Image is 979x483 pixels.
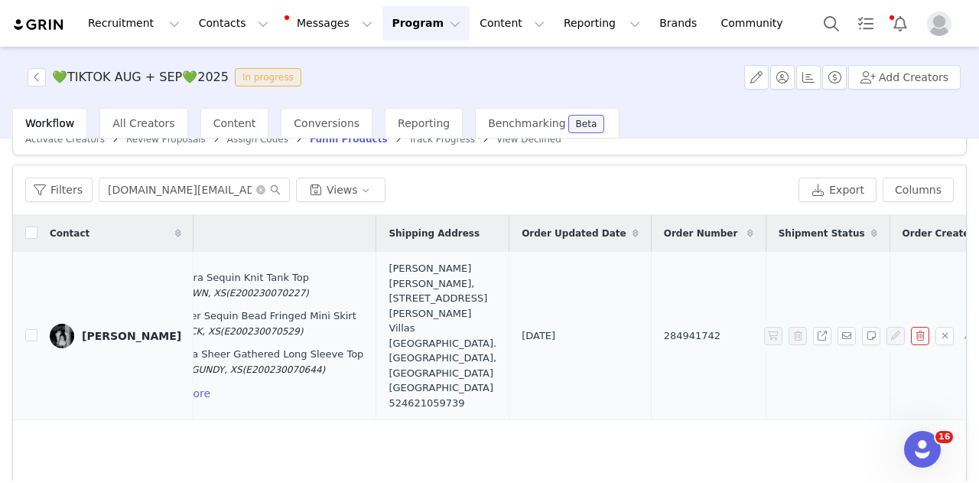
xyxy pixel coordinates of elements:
[838,327,862,345] span: Send Email
[270,184,281,195] i: icon: search
[904,431,941,468] iframe: Intercom live chat
[815,6,848,41] button: Search
[488,117,565,129] span: Benchmarking
[712,6,799,41] a: Community
[296,178,385,202] button: Views
[382,6,470,41] button: Program
[522,328,555,344] span: [DATE]
[172,347,364,377] div: Oona Sheer Gathered Long Sleeve Top
[294,117,359,129] span: Conversions
[112,117,174,129] span: All Creators
[242,364,326,375] span: (E200230070644)
[389,227,480,240] span: Shipping Address
[555,6,649,41] button: Reporting
[172,308,356,338] div: Sheer Sequin Bead Fringed Mini Skirt
[50,227,89,240] span: Contact
[25,134,105,145] span: Activate Creators
[25,117,74,129] span: Workflow
[576,119,597,129] div: Beta
[82,330,181,342] div: [PERSON_NAME]
[496,134,561,145] span: View Declined
[470,6,554,41] button: Content
[849,6,883,41] a: Tasks
[28,68,307,86] span: [object Object]
[927,11,951,36] img: placeholder-profile.jpg
[235,68,301,86] span: In progress
[172,270,309,300] div: Eleora Sequin Knit Tank Top
[190,6,278,41] button: Contacts
[226,288,309,299] span: (E200230070227)
[79,6,189,41] button: Recruitment
[798,178,877,202] button: Export
[126,134,206,145] span: Review Proposals
[213,117,256,129] span: Content
[310,134,388,145] span: Fulfill Products
[172,364,242,375] span: BURGUNDY, XS
[25,178,93,202] button: Filters
[220,326,304,337] span: (E200230070529)
[227,134,288,145] span: Assign Codes
[172,288,226,299] span: BROWN, XS
[172,326,220,337] span: BLACK, XS
[522,227,626,240] span: Order Updated Date
[664,328,720,344] span: 284941742
[779,227,865,240] span: Shipment Status
[99,178,290,202] input: Search...
[256,185,265,194] i: icon: close-circle
[389,261,496,410] div: [PERSON_NAME] [PERSON_NAME], [STREET_ADDRESS][PERSON_NAME] Villas [GEOGRAPHIC_DATA]. [GEOGRAPHIC_...
[278,6,382,41] button: Messages
[935,431,953,443] span: 16
[398,117,450,129] span: Reporting
[650,6,711,41] a: Brands
[883,6,917,41] button: Notifications
[848,65,961,90] button: Add Creators
[664,227,738,240] span: Order Number
[50,324,181,348] a: [PERSON_NAME]
[389,396,496,411] div: 524621059739
[50,324,74,348] img: e6e5bac4-ef50-412f-ace6-35f1676fbaae.jpg
[883,178,954,202] button: Columns
[918,11,967,36] button: Profile
[52,68,229,86] h3: 💚TIKTOK AUG + SEP💚2025
[409,134,475,145] span: Track Progress
[12,18,66,32] img: grin logo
